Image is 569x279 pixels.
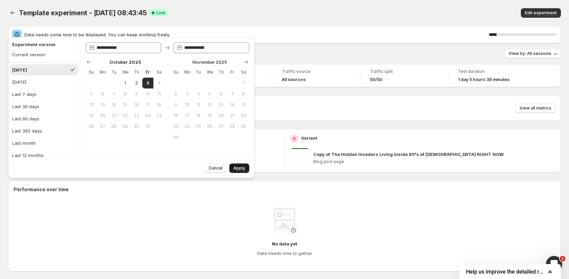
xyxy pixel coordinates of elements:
a: Traffic sourceAll sources [282,68,351,83]
button: Monday October 20 2025 [97,110,108,121]
span: 7 [229,91,235,97]
span: Th [218,69,224,75]
button: Saturday November 15 2025 [238,99,249,110]
span: 26 [207,124,213,129]
h2: Performance over time [14,186,555,193]
span: 8 [241,91,247,97]
button: Thursday November 6 2025 [215,88,227,99]
th: Saturday [153,67,165,78]
button: Friday October 24 2025 [142,110,153,121]
p: Variant [301,135,317,141]
div: Last 7 days [12,91,37,98]
button: Sunday November 30 2025 [170,132,181,143]
button: Sunday November 16 2025 [170,110,181,121]
button: Friday November 21 2025 [227,110,238,121]
button: Current version [10,49,75,60]
span: 18 [156,102,162,107]
button: Tuesday October 7 2025 [108,88,120,99]
span: 13 [218,102,224,107]
span: Edit experiment [525,10,557,16]
span: 26 [88,124,94,129]
span: 14 [111,102,117,107]
span: 8 [122,91,128,97]
h4: Data needs time to gather [257,250,312,257]
span: Template experiment - [DATE] 08:43:45 [19,9,147,17]
button: Thursday October 9 2025 [131,88,142,99]
span: Live [156,10,165,16]
button: Saturday October 25 2025 [153,110,165,121]
span: 27 [218,124,224,129]
th: Friday [227,67,238,78]
span: Su [88,69,94,75]
th: Wednesday [120,67,131,78]
span: Sa [156,69,162,75]
span: 17 [184,113,190,118]
span: 15 [122,102,128,107]
button: Tuesday November 11 2025 [193,99,204,110]
span: We [207,69,213,75]
div: Last 12 months [12,152,44,159]
span: 14 [229,102,235,107]
span: 1 [241,80,247,86]
iframe: Intercom live chat [546,256,562,272]
span: 19 [88,113,94,118]
button: Monday November 17 2025 [182,110,193,121]
button: Saturday November 1 2025 [238,78,249,88]
span: Fr [145,69,151,75]
th: Wednesday [204,67,215,78]
button: Friday October 17 2025 [142,99,153,110]
button: Tuesday November 25 2025 [193,121,204,132]
th: Saturday [238,67,249,78]
span: Test duration [458,69,527,74]
span: 23 [173,124,178,129]
button: Monday November 3 2025 [182,88,193,99]
span: 29 [122,124,128,129]
span: Apply [233,165,245,171]
button: Sunday October 12 2025 [86,99,97,110]
th: Monday [97,67,108,78]
button: Thursday October 30 2025 [131,121,142,132]
span: Cancel [209,165,223,171]
button: Last 365 days [10,125,78,136]
img: No data yet [271,208,298,235]
p: Blog post page [313,159,556,164]
button: Thursday October 16 2025 [131,99,142,110]
button: Back [8,8,18,18]
span: We [122,69,128,75]
button: Monday October 27 2025 [97,121,108,132]
span: Traffic split [370,69,439,74]
p: Copy of The Hidden Invaders Living Inside 85% of [DEMOGRAPHIC_DATA] RIGHT NOW [313,151,504,158]
span: 9 [133,91,139,97]
span: 19 [207,113,213,118]
span: 1 day 5 hours 38 minutes [458,77,509,82]
span: 12 [88,102,94,107]
span: 24 [184,124,190,129]
span: 15 [241,102,247,107]
button: [DATE] [10,77,78,87]
button: Sunday October 19 2025 [86,110,97,121]
button: Edit experiment [521,8,561,18]
span: Tu [195,69,201,75]
th: Tuesday [108,67,120,78]
th: Sunday [86,67,97,78]
th: Thursday [215,67,227,78]
button: Show survey - Help us improve the detailed report for A/B campaigns [466,267,554,276]
button: Thursday November 27 2025 [215,121,227,132]
button: Wednesday November 19 2025 [204,110,215,121]
button: Monday October 13 2025 [97,99,108,110]
button: Wednesday October 22 2025 [120,110,131,121]
span: 17 [145,102,151,107]
span: 5 [88,91,94,97]
th: Thursday [131,67,142,78]
span: 11 [156,91,162,97]
span: 16 [173,113,178,118]
button: Start of range Today Friday October 3 2025 [142,78,153,88]
img: Copy of The Hidden Invaders Living Inside 85% of Americans RIGHT NOW [290,148,309,167]
button: Wednesday October 1 2025 [120,78,131,88]
button: Saturday November 8 2025 [238,88,249,99]
span: 10 [184,102,190,107]
button: Friday November 7 2025 [227,88,238,99]
span: Th [133,69,139,75]
button: Show next month, December 2025 [241,57,251,67]
span: 1 [122,80,128,86]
